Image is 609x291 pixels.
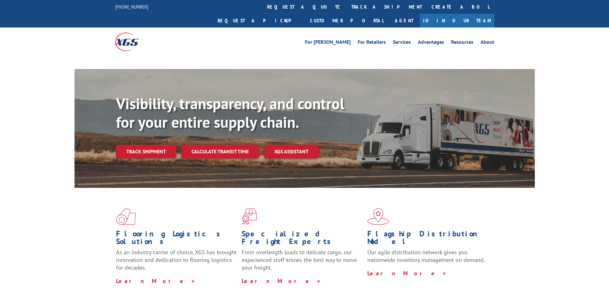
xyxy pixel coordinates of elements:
[451,40,473,47] a: Resources
[116,145,176,158] a: Track shipment
[116,249,237,271] span: As an industry carrier of choice, XGS has brought innovation and dedication to flooring logistics...
[367,208,389,225] img: xgs-icon-flagship-distribution-model-red
[480,40,494,47] a: About
[181,145,259,158] a: Calculate transit time
[393,40,411,47] a: Services
[116,208,136,225] img: xgs-icon-total-supply-chain-intelligence-red
[420,14,494,27] a: Join Our Team
[242,249,363,277] p: From overlength loads to delicate cargo, our experienced staff knows the best way to move your fr...
[213,14,305,27] a: Request a pickup
[367,249,485,264] span: Our agile distribution network gives you nationwide inventory management on demand.
[367,230,488,249] h1: Flagship Distribution Model
[264,145,319,158] a: XGS ASSISTANT
[388,14,420,27] a: Agent
[116,94,344,132] b: Visibility, transparency, and control for your entire supply chain.
[116,277,196,285] a: Learn More >
[305,40,351,47] a: For [PERSON_NAME]
[116,230,237,249] h1: Flooring Logistics Solutions
[115,4,148,10] a: [PHONE_NUMBER]
[242,208,257,225] img: xgs-icon-focused-on-flooring-red
[305,14,388,27] a: Customer Portal
[358,40,386,47] a: For Retailers
[242,277,321,285] a: Learn More >
[418,40,444,47] a: Advantages
[367,270,447,277] a: Learn More >
[242,230,363,249] h1: Specialized Freight Experts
